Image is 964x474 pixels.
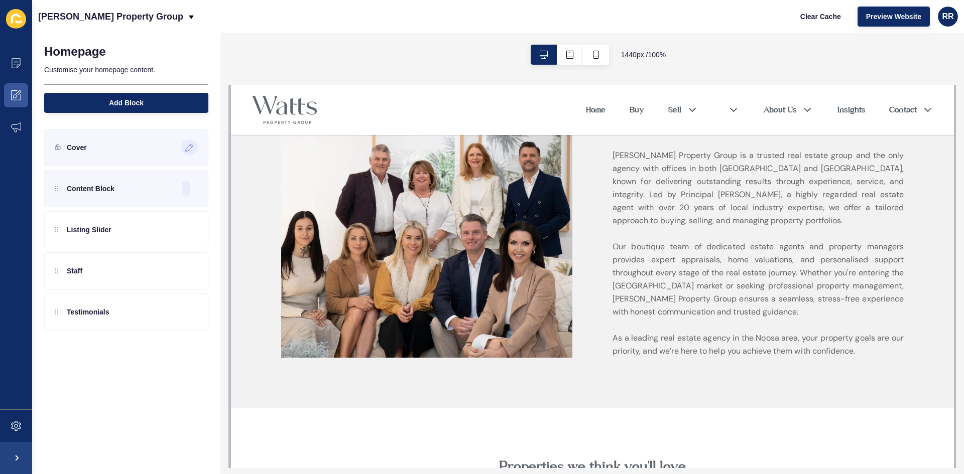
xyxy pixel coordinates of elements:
p: Customise your homepage content. [44,59,208,81]
h2: Properties we think you'll love [154,373,569,389]
p: Content Block [67,184,114,194]
span: Clear Cache [800,12,841,22]
a: About Us [533,19,565,31]
span: Add Block [109,98,144,108]
a: Contact [658,19,686,31]
button: Clear Cache [792,7,850,27]
p: Staff [67,266,82,276]
p: [PERSON_NAME] Property Group is a trusted real estate group and the only agency with offices in b... [382,64,673,273]
button: Add Block [44,93,208,113]
p: Listing Slider [67,225,111,235]
p: Cover [67,142,87,152]
span: 1440 px / 100 % [621,50,666,60]
a: Insights [607,19,634,31]
span: Preview Website [866,12,921,22]
h1: Homepage [44,45,106,59]
a: Home [355,19,375,31]
p: [PERSON_NAME] Property Group [38,4,183,29]
img: Image related to text in section [50,32,341,273]
button: Preview Website [858,7,930,27]
a: Sell [437,19,451,31]
p: Testimonials [67,307,109,317]
img: Watts Property Group [20,10,87,40]
span: RR [942,12,953,22]
a: Buy [399,19,413,31]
